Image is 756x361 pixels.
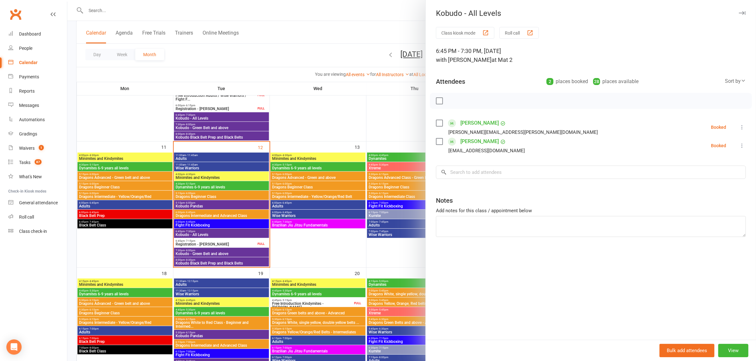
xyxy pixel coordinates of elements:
span: 1 [39,145,44,150]
div: Class check-in [19,229,47,234]
div: Payments [19,74,39,79]
a: Tasks 87 [8,155,67,170]
a: [PERSON_NAME] [460,136,499,147]
div: General attendance [19,200,58,205]
div: Messages [19,103,39,108]
a: Clubworx [8,6,23,22]
div: Add notes for this class / appointment below [436,207,746,214]
button: View [718,344,748,357]
div: Reports [19,89,35,94]
div: What's New [19,174,42,179]
a: Automations [8,113,67,127]
button: Class kiosk mode [436,27,494,39]
div: 6:45 PM - 7:30 PM, [DATE] [436,47,746,64]
div: People [19,46,32,51]
a: Waivers 1 [8,141,67,155]
div: 28 [593,78,600,85]
div: [EMAIL_ADDRESS][DOMAIN_NAME] [448,147,525,155]
div: places booked [546,77,588,86]
div: Waivers [19,146,35,151]
a: What's New [8,170,67,184]
div: Attendees [436,77,465,86]
div: Open Intercom Messenger [6,339,22,355]
div: Kobudo - All Levels [426,9,756,18]
a: Dashboard [8,27,67,41]
div: Notes [436,196,453,205]
div: places available [593,77,639,86]
div: Tasks [19,160,30,165]
a: Messages [8,98,67,113]
div: Gradings [19,131,37,136]
div: [PERSON_NAME][EMAIL_ADDRESS][PERSON_NAME][DOMAIN_NAME] [448,128,598,136]
a: Reports [8,84,67,98]
div: Roll call [19,214,34,220]
div: Sort by [725,77,746,85]
button: Roll call [499,27,539,39]
a: General attendance kiosk mode [8,196,67,210]
a: Calendar [8,56,67,70]
a: Gradings [8,127,67,141]
div: Dashboard [19,31,41,36]
button: Bulk add attendees [659,344,714,357]
div: Automations [19,117,45,122]
div: 2 [546,78,553,85]
div: Calendar [19,60,37,65]
div: Booked [711,125,726,129]
a: Roll call [8,210,67,224]
a: [PERSON_NAME] [460,118,499,128]
a: Payments [8,70,67,84]
span: at Mat 2 [492,56,512,63]
span: with [PERSON_NAME] [436,56,492,63]
span: 87 [35,159,42,165]
a: Class kiosk mode [8,224,67,239]
input: Search to add attendees [436,166,746,179]
div: Booked [711,143,726,148]
a: People [8,41,67,56]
